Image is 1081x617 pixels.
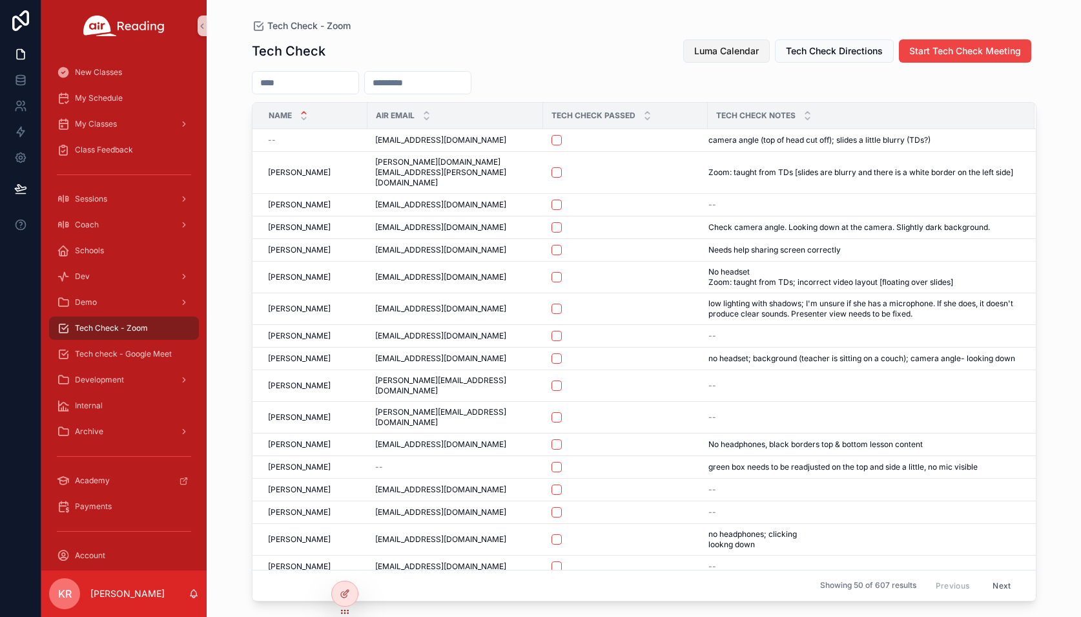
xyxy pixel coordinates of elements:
span: Class Feedback [75,145,133,155]
a: [PERSON_NAME] [268,534,360,545]
a: -- [708,412,1019,423]
span: [PERSON_NAME] [268,304,331,314]
a: No headphones, black borders top & bottom lesson content [708,439,1019,450]
span: -- [708,507,716,518]
a: [PERSON_NAME][EMAIL_ADDRESS][DOMAIN_NAME] [375,375,535,396]
a: [PERSON_NAME] [268,167,360,178]
a: low lighting with shadows; I'm unsure if she has a microphone. If she does, it doesn't produce cl... [708,298,1019,319]
a: [EMAIL_ADDRESS][DOMAIN_NAME] [375,135,535,145]
a: Academy [49,469,199,492]
span: Needs help sharing screen correctly [708,245,841,255]
span: -- [708,331,716,341]
a: [EMAIL_ADDRESS][DOMAIN_NAME] [375,507,535,518]
span: -- [708,412,716,423]
a: Class Feedback [49,138,199,162]
a: Payments [49,495,199,518]
span: Luma Calendar [694,45,759,58]
a: -- [708,200,1019,210]
a: [PERSON_NAME] [268,272,360,282]
a: Dev [49,265,199,288]
span: Schools [75,246,104,256]
span: [PERSON_NAME] [268,222,331,233]
a: Check camera angle. Looking down at the camera. Slightly dark background. [708,222,1019,233]
span: green box needs to be readjusted on the top and side a little, no mic visible [708,462,978,472]
a: green box needs to be readjusted on the top and side a little, no mic visible [708,462,1019,472]
a: [PERSON_NAME] [268,200,360,210]
div: scrollable content [41,52,207,570]
span: Archive [75,426,103,437]
span: [EMAIL_ADDRESS][DOMAIN_NAME] [375,353,506,364]
span: [PERSON_NAME] [268,167,331,178]
span: Dev [75,271,90,282]
span: Showing 50 of 607 results [820,581,916,591]
button: Next [983,576,1020,596]
a: Tech check - Google Meet [49,342,199,366]
span: Zoom: taught from TDs [slides are blurry and there is a white border on the left side] [708,167,1013,178]
a: -- [268,135,360,145]
span: no headset; background (teacher is sitting on a couch); camera angle- looking down [708,353,1015,364]
a: [EMAIL_ADDRESS][DOMAIN_NAME] [375,353,535,364]
a: My Classes [49,112,199,136]
span: [EMAIL_ADDRESS][DOMAIN_NAME] [375,331,506,341]
a: Needs help sharing screen correctly [708,245,1019,255]
a: [EMAIL_ADDRESS][DOMAIN_NAME] [375,485,535,495]
img: App logo [83,16,165,36]
span: [EMAIL_ADDRESS][DOMAIN_NAME] [375,485,506,495]
span: Tech Check - Zoom [267,19,351,32]
a: My Schedule [49,87,199,110]
span: [PERSON_NAME] [268,331,331,341]
a: [PERSON_NAME] [268,507,360,518]
span: Tech Check Passed [551,110,635,121]
span: [PERSON_NAME] [268,353,331,364]
a: [EMAIL_ADDRESS][DOMAIN_NAME] [375,222,535,233]
span: Account [75,550,105,561]
a: [PERSON_NAME] [268,561,360,572]
button: Luma Calendar [683,39,770,63]
a: No headset Zoom: taught from TDs; incorrect video layout [floating over slides] [708,267,1019,288]
span: Sessions [75,194,107,204]
button: Tech Check Directions [775,39,894,63]
a: [PERSON_NAME][EMAIL_ADDRESS][DOMAIN_NAME] [375,407,535,428]
a: [PERSON_NAME] [268,412,360,423]
span: -- [268,135,276,145]
span: Tech Check - Zoom [75,323,148,333]
span: Demo [75,297,97,308]
a: [PERSON_NAME] [268,439,360,450]
a: [PERSON_NAME] [268,331,360,341]
button: Start Tech Check Meeting [899,39,1031,63]
span: [EMAIL_ADDRESS][DOMAIN_NAME] [375,245,506,255]
span: Academy [75,476,110,486]
span: No headset Zoom: taught from TDs; incorrect video layout [floating over slides] [708,267,996,288]
p: [PERSON_NAME] [90,587,165,600]
span: [PERSON_NAME] [268,485,331,495]
span: [PERSON_NAME] [268,534,331,545]
a: -- [708,381,1019,391]
h1: Tech Check [252,42,325,60]
span: [PERSON_NAME] [268,381,331,391]
a: New Classes [49,61,199,84]
a: Tech Check - Zoom [252,19,351,32]
a: [PERSON_NAME] [268,462,360,472]
span: no headphones; clicking lookng down [708,529,845,550]
span: KR [58,586,72,601]
a: [PERSON_NAME] [268,245,360,255]
span: Name [269,110,292,121]
span: [EMAIL_ADDRESS][DOMAIN_NAME] [375,534,506,545]
a: [PERSON_NAME] [268,485,360,495]
span: [PERSON_NAME] [268,200,331,210]
a: [EMAIL_ADDRESS][DOMAIN_NAME] [375,200,535,210]
a: Account [49,544,199,567]
span: New Classes [75,67,122,78]
a: [PERSON_NAME][DOMAIN_NAME][EMAIL_ADDRESS][PERSON_NAME][DOMAIN_NAME] [375,157,535,188]
a: no headset; background (teacher is sitting on a couch); camera angle- looking down [708,353,1019,364]
a: Demo [49,291,199,314]
span: Tech Check Notes [716,110,796,121]
a: Internal [49,394,199,417]
span: [PERSON_NAME] [268,462,331,472]
a: Archive [49,420,199,443]
span: -- [708,485,716,495]
span: No headphones, black borders top & bottom lesson content [708,439,923,450]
